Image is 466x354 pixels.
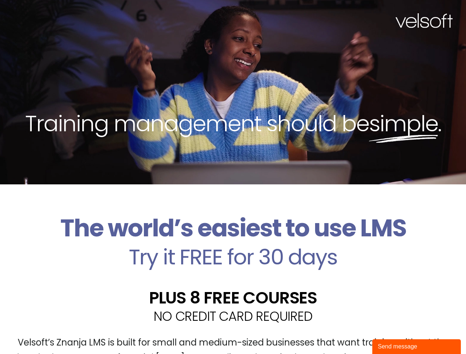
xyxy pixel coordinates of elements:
[372,338,462,354] iframe: chat widget
[369,108,438,139] span: simple
[6,310,460,323] h2: NO CREDIT CARD REQUIRED
[13,109,453,138] h2: Training management should be .
[6,289,460,306] h2: PLUS 8 FREE COURSES
[6,246,460,268] h2: Try it FREE for 30 days
[6,214,460,243] h2: The world’s easiest to use LMS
